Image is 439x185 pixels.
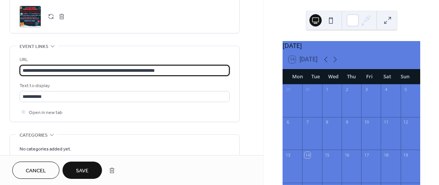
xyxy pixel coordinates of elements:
div: Tue [307,69,325,84]
div: 2 [344,87,350,92]
div: 30 [304,87,310,92]
div: URL [20,56,228,64]
div: 10 [363,119,369,125]
span: Event links [20,43,48,51]
div: [DATE] [283,41,420,50]
div: 1 [324,87,330,92]
div: Wed [324,69,342,84]
div: 3 [363,87,369,92]
div: 17 [363,152,369,158]
span: Save [76,167,89,175]
div: 5 [403,87,409,92]
button: Cancel [12,162,59,179]
span: Categories [20,131,48,139]
div: 14 [304,152,310,158]
div: 9 [344,119,350,125]
span: Open in new tab [29,109,62,117]
div: 8 [324,119,330,125]
div: Mon [289,69,307,84]
div: 18 [383,152,389,158]
button: Save [62,162,102,179]
span: No categories added yet. [20,145,71,153]
div: 11 [383,119,389,125]
div: 7 [304,119,310,125]
div: Thu [342,69,360,84]
div: 13 [285,152,291,158]
div: Sat [378,69,396,84]
div: Fri [360,69,378,84]
div: 29 [285,87,291,92]
div: 16 [344,152,350,158]
div: Text to display [20,82,228,90]
div: 15 [324,152,330,158]
div: 6 [285,119,291,125]
div: ; [20,6,41,27]
div: 19 [403,152,409,158]
div: 12 [403,119,409,125]
span: Cancel [26,167,46,175]
div: Sun [396,69,414,84]
div: 4 [383,87,389,92]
